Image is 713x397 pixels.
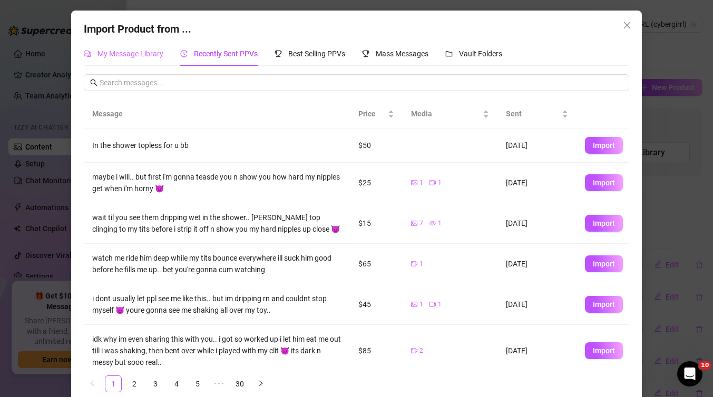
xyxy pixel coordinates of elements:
span: Import [593,178,615,187]
div: watch me ride him deep while my tits bounce everywhere ill suck him good before he fills me up.. ... [92,252,341,275]
button: Import [585,137,623,154]
span: 7 [419,219,423,229]
span: Media [411,108,481,120]
span: 1 [419,300,423,310]
span: Mass Messages [376,49,428,58]
span: 1 [438,300,442,310]
td: [DATE] [497,128,577,163]
td: [DATE] [497,203,577,244]
span: video-camera [429,301,436,307]
a: 1 [105,376,121,392]
span: Import [593,141,615,150]
span: folder [445,50,453,57]
span: Import [593,219,615,227]
span: 1 [419,178,423,188]
span: Import [593,346,615,355]
div: wait til you see them dripping wet in the shower.. [PERSON_NAME] top clinging to my tits before i... [92,212,341,235]
span: history [180,50,188,57]
li: 3 [147,375,164,392]
span: search [90,79,97,86]
span: 2 [419,346,423,356]
div: maybe i will.. but first i'm gonna teasde you n show you how hard my nipples get when i'm horny 😈 [92,171,341,194]
span: video-camera [411,348,417,354]
td: [DATE] [497,163,577,203]
a: 3 [148,376,163,392]
span: 10 [699,361,711,370]
span: video-camera [429,180,436,186]
span: right [258,380,264,386]
td: $50 [350,128,403,163]
a: 5 [190,376,206,392]
span: video-camera [411,261,417,267]
span: trophy [362,50,369,57]
button: Import [585,255,623,272]
li: 30 [231,375,248,392]
input: Search messages... [100,77,622,88]
span: Sent [506,108,560,120]
td: $85 [350,325,403,377]
td: [DATE] [497,325,577,377]
span: Import Product from ... [84,23,191,35]
span: eye [429,220,436,226]
span: Import [593,260,615,268]
li: Previous Page [84,375,101,392]
button: Import [585,174,623,191]
button: right [252,375,269,392]
th: Media [403,100,497,128]
span: picture [411,220,417,226]
button: Import [585,296,623,313]
span: Import [593,300,615,309]
li: Next 5 Pages [210,375,227,392]
span: 1 [438,219,442,229]
span: ••• [210,375,227,392]
td: $25 [350,163,403,203]
span: My Message Library [97,49,163,58]
a: 30 [232,376,248,392]
span: Vault Folders [459,49,502,58]
td: [DATE] [497,284,577,325]
th: Message [84,100,349,128]
iframe: Intercom live chat [677,361,702,386]
th: Price [350,100,403,128]
span: Price [358,108,386,120]
span: Close [619,21,636,29]
span: picture [411,301,417,307]
span: left [89,380,95,386]
span: 1 [419,259,423,269]
li: 2 [126,375,143,392]
div: idk why im even sharing this with you.. i got so worked up i let him eat me out till i was shakin... [92,333,341,368]
span: 1 [438,178,442,188]
td: [DATE] [497,244,577,284]
span: Best Selling PPVs [288,49,345,58]
div: i dont usually let ppl see me like this.. but im dripping rn and couldnt stop myself 😈 youre gonn... [92,293,341,316]
td: $65 [350,244,403,284]
th: Sent [497,100,577,128]
a: 2 [126,376,142,392]
span: trophy [275,50,282,57]
li: 5 [189,375,206,392]
button: Close [619,17,636,34]
li: 4 [168,375,185,392]
button: Import [585,342,623,359]
div: In the shower topless for u bb [92,140,341,151]
button: left [84,375,101,392]
li: Next Page [252,375,269,392]
span: comment [84,50,91,57]
span: close [623,21,631,29]
span: Recently Sent PPVs [194,49,258,58]
a: 4 [169,376,184,392]
li: 1 [105,375,122,392]
span: picture [411,180,417,186]
td: $15 [350,203,403,244]
button: Import [585,215,623,232]
td: $45 [350,284,403,325]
